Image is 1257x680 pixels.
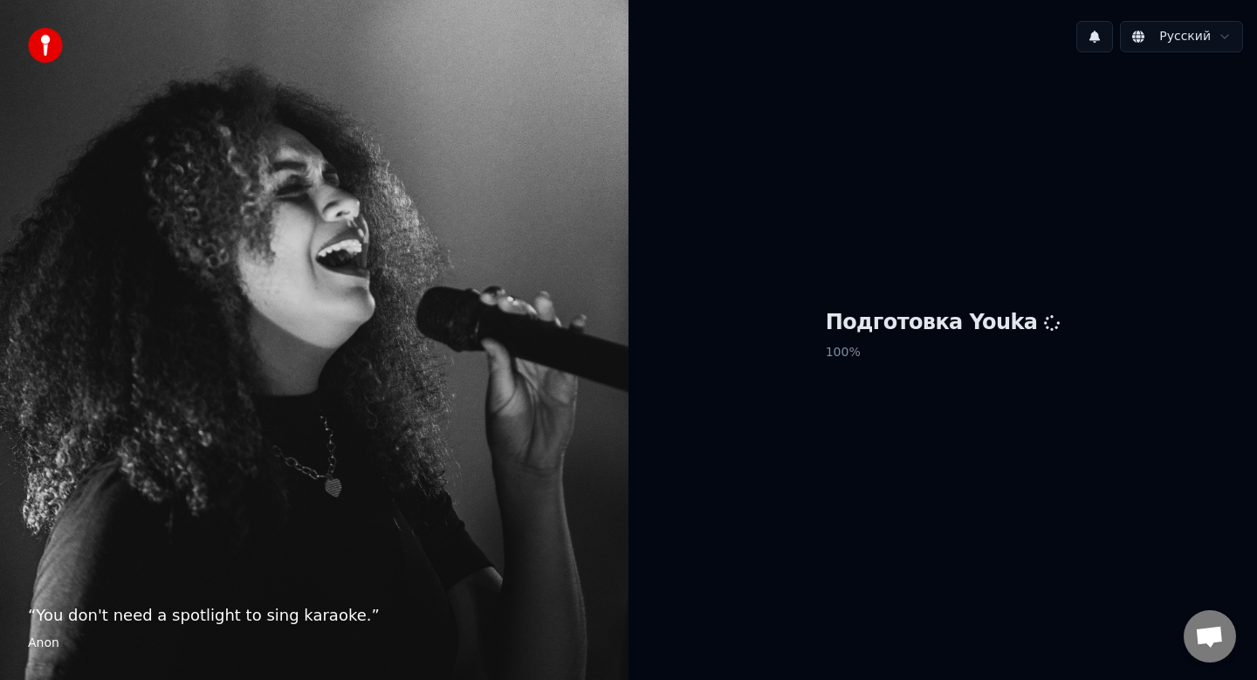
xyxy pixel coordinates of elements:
[28,635,601,652] footer: Anon
[1184,610,1236,663] a: Відкритий чат
[826,309,1061,337] h1: Подготовка Youka
[28,28,63,63] img: youka
[826,337,1061,368] p: 100 %
[28,603,601,628] p: “ You don't need a spotlight to sing karaoke. ”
